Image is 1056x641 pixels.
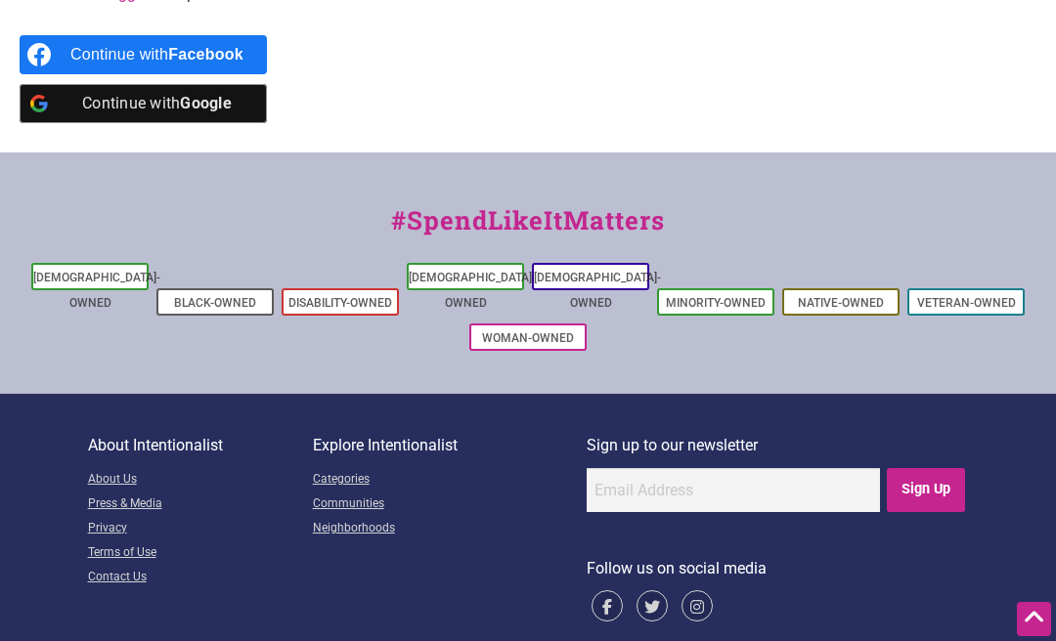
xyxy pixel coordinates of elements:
a: [DEMOGRAPHIC_DATA]-Owned [409,271,536,310]
a: [DEMOGRAPHIC_DATA]-Owned [534,271,661,310]
p: Sign up to our newsletter [587,433,969,458]
div: Scroll Back to Top [1017,602,1051,636]
a: [DEMOGRAPHIC_DATA]-Owned [33,271,160,310]
p: Explore Intentionalist [313,433,587,458]
a: Minority-Owned [666,296,766,310]
input: Email Address [587,468,880,512]
a: Black-Owned [174,296,256,310]
a: Communities [313,492,587,517]
a: Continue with <b>Google</b> [20,84,267,123]
a: Press & Media [88,492,313,517]
div: Continue with [70,84,243,123]
a: Disability-Owned [288,296,392,310]
a: Privacy [88,517,313,541]
b: Facebook [168,46,243,63]
a: Categories [313,468,587,492]
p: About Intentionalist [88,433,313,458]
a: About Us [88,468,313,492]
a: Veteran-Owned [917,296,1016,310]
a: Native-Owned [798,296,884,310]
div: Continue with [70,35,243,74]
a: Neighborhoods [313,517,587,541]
a: Continue with <b>Facebook</b> [20,35,267,74]
a: Terms of Use [88,541,313,566]
input: Sign Up [887,468,966,512]
a: Contact Us [88,566,313,590]
p: Follow us on social media [587,556,969,581]
a: Woman-Owned [482,331,574,345]
b: Google [180,94,232,112]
